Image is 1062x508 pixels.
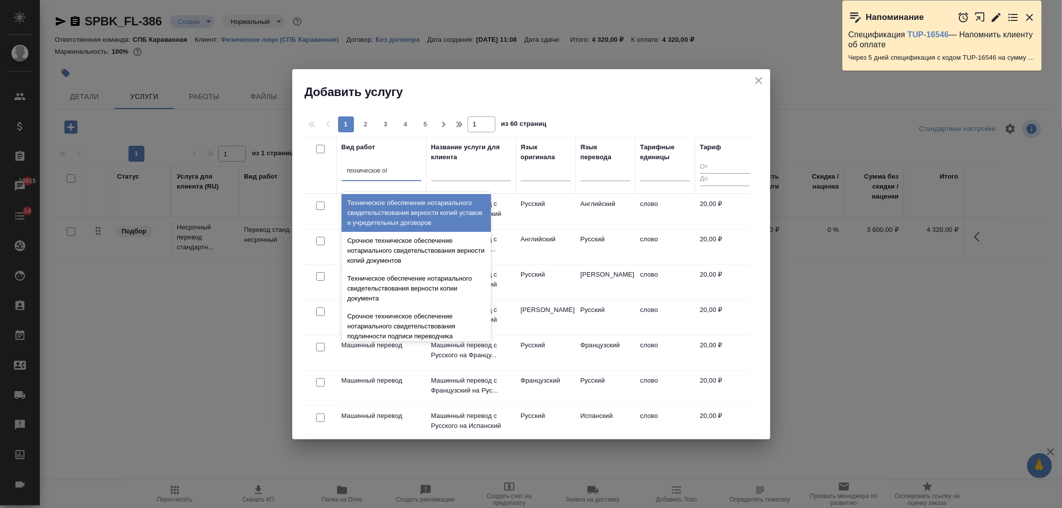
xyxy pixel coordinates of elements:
div: Язык перевода [581,142,630,162]
p: Машинный перевод с Французский на Рус... [431,376,511,396]
td: Русский [576,300,635,335]
p: Спецификация — Напомнить клиенту об оплате [848,30,1036,50]
td: слово [635,265,695,300]
p: Напоминание [866,12,924,22]
td: 20,00 ₽ [695,194,755,229]
div: Срочное техническое обеспечение нотариального свидетельствования подлинности подписи переводчика [342,307,491,345]
button: Закрыть [1024,11,1036,23]
button: 2 [358,116,374,132]
span: 4 [398,119,414,129]
td: 20,00 ₽ [695,265,755,300]
td: слово [635,229,695,264]
div: Тарифные единицы [640,142,690,162]
td: Французский [516,371,576,406]
p: Машинный перевод [342,340,421,350]
td: слово [635,371,695,406]
td: Русский [516,406,576,441]
td: слово [635,335,695,370]
td: 20,00 ₽ [695,335,755,370]
td: Русский [516,265,576,300]
td: 20,00 ₽ [695,300,755,335]
div: Техническое обеспечение нотариального свидетельствования верности копии документа [342,270,491,307]
td: Английский [516,229,576,264]
button: 3 [378,116,394,132]
input: От [700,161,750,174]
td: Английский [576,194,635,229]
input: До [700,173,750,186]
td: [PERSON_NAME] [576,265,635,300]
span: 2 [358,119,374,129]
td: Французский [576,335,635,370]
div: Вид работ [342,142,375,152]
span: 5 [418,119,434,129]
button: close [751,73,766,88]
div: Название услуги для клиента [431,142,511,162]
p: Через 5 дней спецификация с кодом TUP-16546 на сумму 100926.66 RUB будет просрочена [848,53,1036,63]
td: Русский [516,194,576,229]
td: слово [635,194,695,229]
span: из 60 страниц [501,118,547,132]
p: Машинный перевод с Русского на Испанский [431,411,511,431]
div: Тариф [700,142,721,152]
td: слово [635,300,695,335]
p: Машинный перевод [342,376,421,386]
button: Открыть в новой вкладке [974,6,986,28]
td: Испанский [576,406,635,441]
td: 20,00 ₽ [695,229,755,264]
td: 20,00 ₽ [695,406,755,441]
a: TUP-16546 [908,30,949,39]
td: слово [635,406,695,441]
td: Русский [516,335,576,370]
span: 3 [378,119,394,129]
p: Машинный перевод [342,411,421,421]
td: Русский [576,229,635,264]
td: [PERSON_NAME] [516,300,576,335]
td: 20,00 ₽ [695,371,755,406]
div: Язык оригинала [521,142,571,162]
h2: Добавить услугу [305,84,770,100]
button: Редактировать [990,11,1002,23]
div: Срочное техническое обеспечение нотариального свидетельствования верности копий документов [342,232,491,270]
button: Перейти в todo [1007,11,1019,23]
button: 5 [418,116,434,132]
button: 4 [398,116,414,132]
div: Техническое обеспечение нотариального свидетельствования верности копий уставов и учредительных д... [342,194,491,232]
td: Русский [576,371,635,406]
p: Машинный перевод с Русского на Францу... [431,340,511,360]
button: Отложить [957,11,969,23]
